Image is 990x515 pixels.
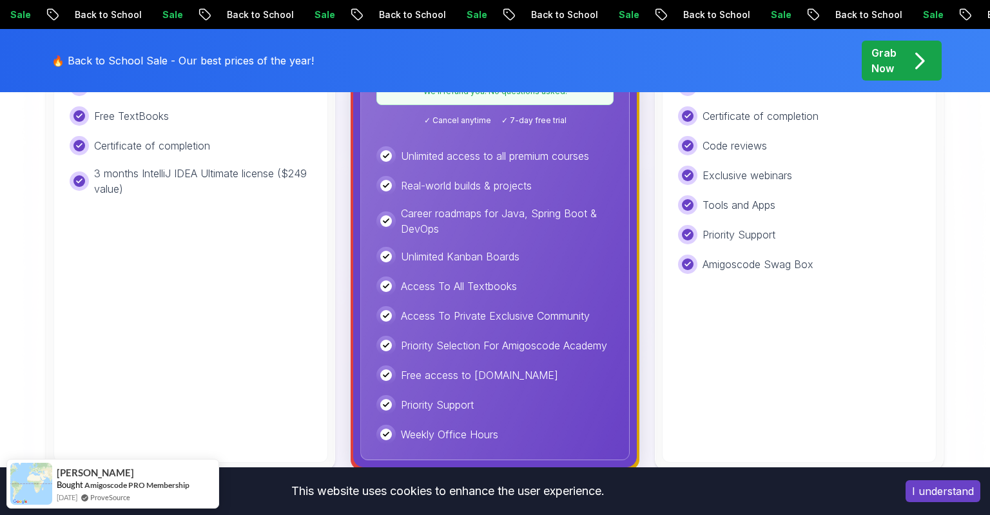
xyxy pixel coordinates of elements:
[703,197,775,213] p: Tools and Apps
[906,480,980,502] button: Accept cookies
[336,8,423,21] p: Back to School
[401,278,517,294] p: Access To All Textbooks
[84,480,189,491] a: Amigoscode PRO Membership
[57,492,77,503] span: [DATE]
[640,8,728,21] p: Back to School
[52,53,314,68] p: 🔥 Back to School Sale - Our best prices of the year!
[401,308,590,324] p: Access To Private Exclusive Community
[703,227,775,242] p: Priority Support
[424,115,491,126] span: ✓ Cancel anytime
[184,8,271,21] p: Back to School
[94,108,169,124] p: Free TextBooks
[401,206,614,237] p: Career roadmaps for Java, Spring Boot & DevOps
[401,427,498,442] p: Weekly Office Hours
[728,8,769,21] p: Sale
[880,8,921,21] p: Sale
[94,166,312,197] p: 3 months IntelliJ IDEA Ultimate license ($249 value)
[703,168,792,183] p: Exclusive webinars
[401,367,558,383] p: Free access to [DOMAIN_NAME]
[32,8,119,21] p: Back to School
[401,178,532,193] p: Real-world builds & projects
[871,45,897,76] p: Grab Now
[119,8,160,21] p: Sale
[271,8,313,21] p: Sale
[94,138,210,153] p: Certificate of completion
[401,397,474,413] p: Priority Support
[792,8,880,21] p: Back to School
[90,492,130,503] a: ProveSource
[423,8,465,21] p: Sale
[401,249,519,264] p: Unlimited Kanban Boards
[10,463,52,505] img: provesource social proof notification image
[57,480,83,490] span: Bought
[576,8,617,21] p: Sale
[488,8,576,21] p: Back to School
[703,108,819,124] p: Certificate of completion
[10,477,886,505] div: This website uses cookies to enhance the user experience.
[703,257,813,272] p: Amigoscode Swag Box
[401,148,589,164] p: Unlimited access to all premium courses
[703,138,767,153] p: Code reviews
[57,467,134,478] span: [PERSON_NAME]
[401,338,607,353] p: Priority Selection For Amigoscode Academy
[501,115,567,126] span: ✓ 7-day free trial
